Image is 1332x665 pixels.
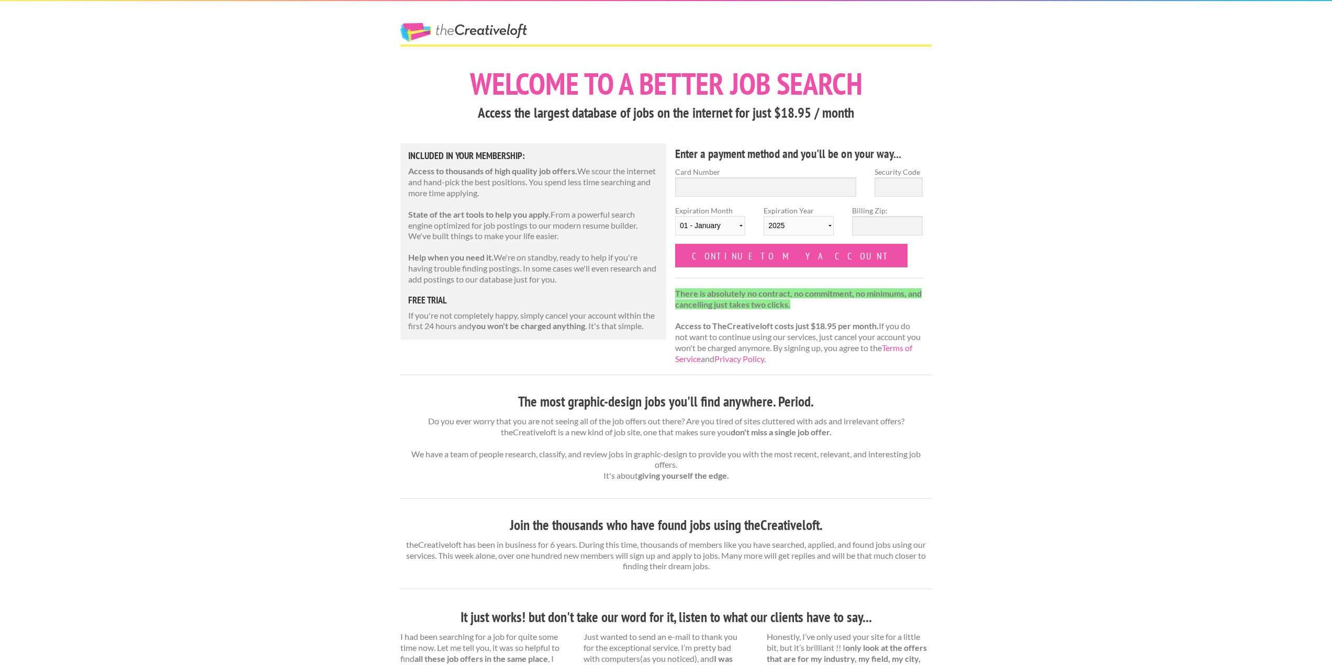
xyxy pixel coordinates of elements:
p: We scour the internet and hand-pick the best positions. You spend less time searching and more ti... [408,166,658,198]
a: Privacy Policy [714,354,764,364]
h4: Enter a payment method and you'll be on your way... [675,145,923,162]
h3: It just works! but don't take our word for it, listen to what our clients have to say... [400,607,932,627]
strong: you won't be charged anything [472,321,585,331]
label: Expiration Year [764,205,834,244]
h3: Join the thousands who have found jobs using theCreativeloft. [400,515,932,535]
strong: giving yourself the edge. [638,470,729,480]
input: Continue to my account [675,244,908,267]
select: Expiration Month [675,216,745,235]
strong: Access to thousands of high quality job offers. [408,166,577,176]
h1: Welcome to a better job search [400,69,932,99]
h3: The most graphic-design jobs you'll find anywhere. Period. [400,392,932,412]
p: If you're not completely happy, simply cancel your account within the first 24 hours and . It's t... [408,310,658,332]
strong: There is absolutely no contract, no commitment, no minimums, and cancelling just takes two clicks. [675,288,922,309]
a: Terms of Service [675,343,912,364]
h5: free trial [408,296,658,305]
p: We're on standby, ready to help if you're having trouble finding postings. In some cases we'll ev... [408,252,658,285]
strong: State of the art tools to help you apply. [408,209,551,219]
select: Expiration Year [764,216,834,235]
p: From a powerful search engine optimized for job postings to our modern resume builder. We've buil... [408,209,658,242]
label: Billing Zip: [852,205,922,216]
strong: don't miss a single job offer. [731,427,832,437]
label: Expiration Month [675,205,745,244]
h5: Included in Your Membership: [408,151,658,161]
strong: Access to TheCreativeloft costs just $18.95 per month. [675,321,879,331]
a: The Creative Loft [400,23,527,42]
p: theCreativeloft has been in business for 6 years. During this time, thousands of members like you... [400,539,932,572]
h3: Access the largest database of jobs on the internet for just $18.95 / month [400,103,932,123]
label: Card Number [675,166,856,177]
p: Do you ever worry that you are not seeing all of the job offers out there? Are you tired of sites... [400,416,932,481]
p: If you do not want to continue using our services, just cancel your account you won't be charged ... [675,288,923,365]
label: Security Code [875,166,923,177]
strong: Help when you need it. [408,252,494,262]
strong: all these job offers in the same place [415,653,548,663]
